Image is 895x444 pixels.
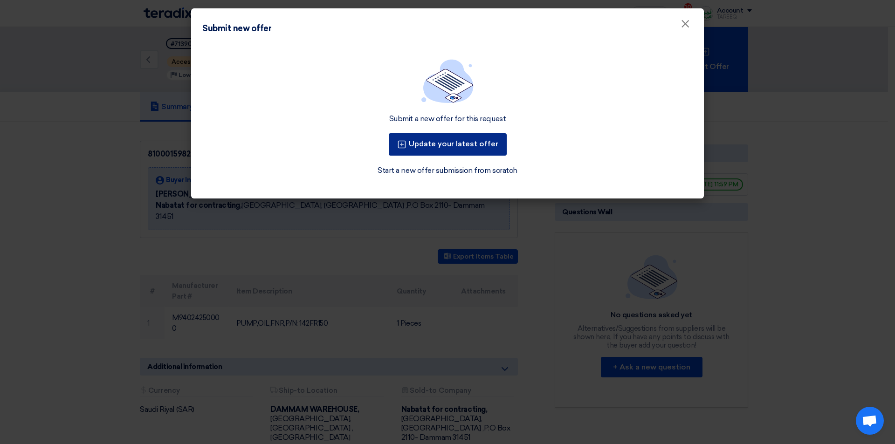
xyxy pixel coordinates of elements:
[681,17,690,35] span: ×
[389,133,507,156] button: Update your latest offer
[673,15,697,34] button: Close
[856,407,884,435] div: Open chat
[202,22,271,35] div: Submit new offer
[389,114,506,124] div: Submit a new offer for this request
[421,59,474,103] img: empty_state_list.svg
[378,165,517,176] a: Start a new offer submission from scratch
